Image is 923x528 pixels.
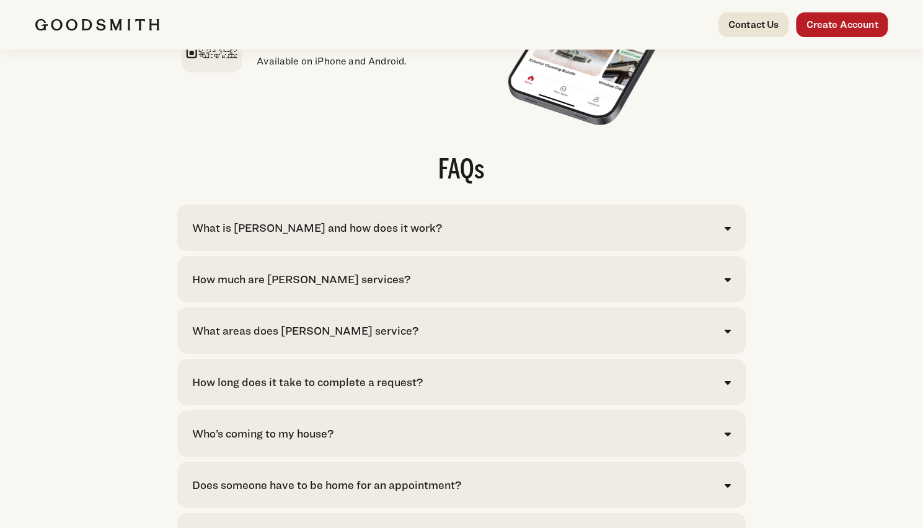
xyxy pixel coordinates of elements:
[796,12,888,37] a: Create Account
[35,19,159,31] img: Goodsmith
[192,374,423,390] div: How long does it take to complete a request?
[192,425,333,442] div: Who’s coming to my house?
[177,157,746,185] h2: FAQs
[192,477,461,493] div: Does someone have to be home for an appointment?
[192,219,442,236] div: What is [PERSON_NAME] and how does it work?
[192,271,410,288] div: How much are [PERSON_NAME] services?
[718,12,789,37] a: Contact Us
[257,54,449,69] p: Available on iPhone and Android.
[192,322,418,339] div: What areas does [PERSON_NAME] service?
